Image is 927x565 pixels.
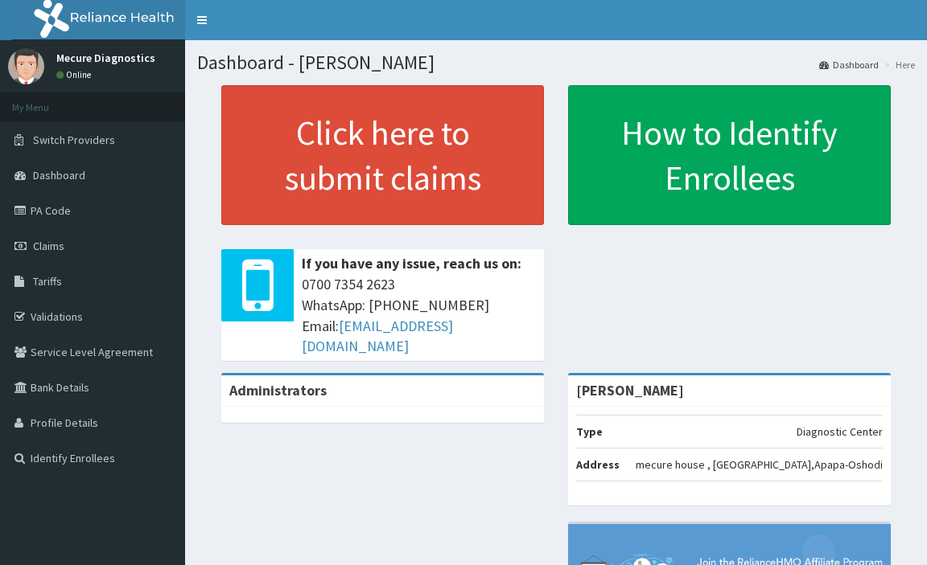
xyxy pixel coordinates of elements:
[302,274,536,357] span: 0700 7354 2623 WhatsApp: [PHONE_NUMBER] Email:
[576,424,603,439] b: Type
[568,85,891,225] a: How to Identify Enrollees
[56,69,95,80] a: Online
[33,239,64,253] span: Claims
[880,58,915,72] li: Here
[229,381,327,399] b: Administrators
[33,133,115,147] span: Switch Providers
[221,85,544,225] a: Click here to submit claims
[576,457,620,472] b: Address
[8,48,44,84] img: User Image
[33,274,62,289] span: Tariffs
[197,52,915,73] h1: Dashboard - [PERSON_NAME]
[302,254,521,272] b: If you have any issue, reach us on:
[576,381,684,399] strong: [PERSON_NAME]
[819,58,879,72] a: Dashboard
[302,317,453,356] a: [EMAIL_ADDRESS][DOMAIN_NAME]
[56,52,155,63] p: Mecure Diagnostics
[33,168,85,182] span: Dashboard
[636,457,883,473] p: mecure house , [GEOGRAPHIC_DATA],Apapa-Oshodi
[797,424,883,440] p: Diagnostic Center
